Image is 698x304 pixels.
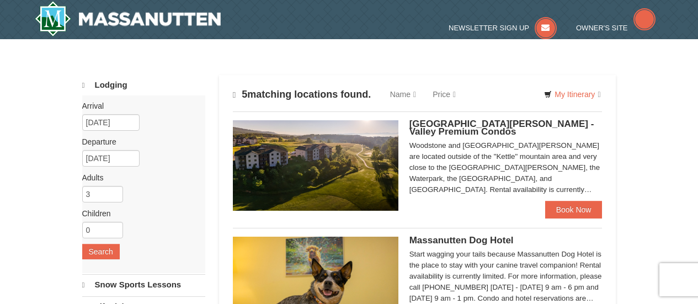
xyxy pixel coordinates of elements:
button: Search [82,244,120,259]
label: Departure [82,136,197,147]
a: Price [424,83,464,105]
a: Name [382,83,424,105]
span: Newsletter Sign Up [449,24,529,32]
a: Lodging [82,75,205,95]
a: Snow Sports Lessons [82,274,205,295]
span: Massanutten Dog Hotel [409,235,514,246]
span: Owner's Site [576,24,628,32]
a: Book Now [545,201,603,218]
img: Massanutten Resort Logo [35,1,221,36]
label: Arrival [82,100,197,111]
a: Newsletter Sign Up [449,24,557,32]
div: Start wagging your tails because Massanutten Dog Hotel is the place to stay with your canine trav... [409,249,603,304]
a: Massanutten Resort [35,1,221,36]
span: [GEOGRAPHIC_DATA][PERSON_NAME] - Valley Premium Condos [409,119,594,137]
img: 19219041-4-ec11c166.jpg [233,120,398,211]
label: Adults [82,172,197,183]
a: My Itinerary [537,86,608,103]
label: Children [82,208,197,219]
div: Woodstone and [GEOGRAPHIC_DATA][PERSON_NAME] are located outside of the "Kettle" mountain area an... [409,140,603,195]
a: Owner's Site [576,24,656,32]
